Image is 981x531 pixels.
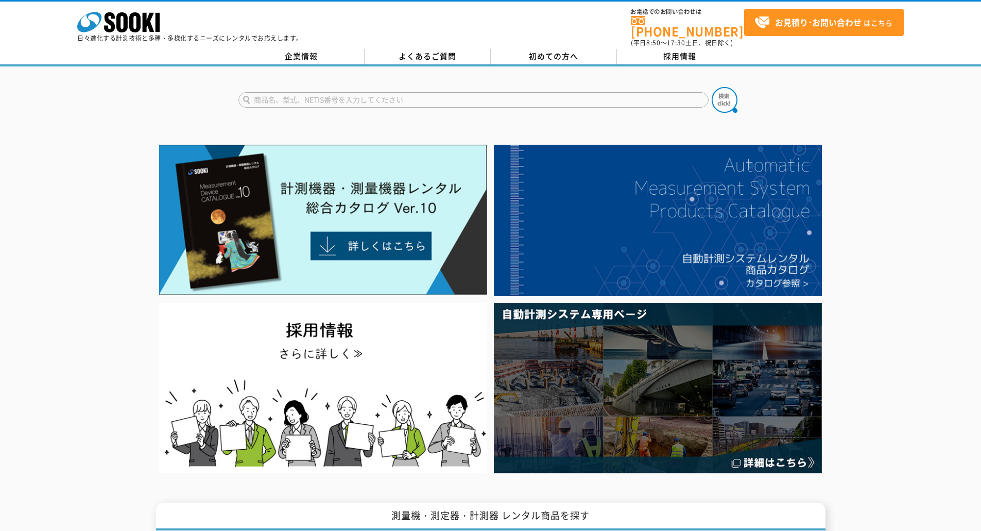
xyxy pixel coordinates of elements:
[754,15,892,30] span: はこちら
[494,145,822,296] img: 自動計測システムカタログ
[646,38,661,47] span: 8:50
[744,9,904,36] a: お見積り･お問い合わせはこちら
[159,303,487,473] img: SOOKI recruit
[775,16,862,28] strong: お見積り･お問い合わせ
[529,50,578,62] span: 初めての方へ
[156,503,825,531] h1: 測量機・測定器・計測器 レンタル商品を探す
[238,92,709,108] input: 商品名、型式、NETIS番号を入力してください
[617,49,743,64] a: 採用情報
[631,9,744,15] span: お電話でのお問い合わせは
[631,16,744,37] a: [PHONE_NUMBER]
[712,87,737,113] img: btn_search.png
[631,38,733,47] span: (平日 ～ 土日、祝日除く)
[667,38,685,47] span: 17:30
[491,49,617,64] a: 初めての方へ
[494,303,822,473] img: 自動計測システム専用ページ
[159,145,487,295] img: Catalog Ver10
[365,49,491,64] a: よくあるご質問
[77,35,303,41] p: 日々進化する計測技術と多種・多様化するニーズにレンタルでお応えします。
[238,49,365,64] a: 企業情報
